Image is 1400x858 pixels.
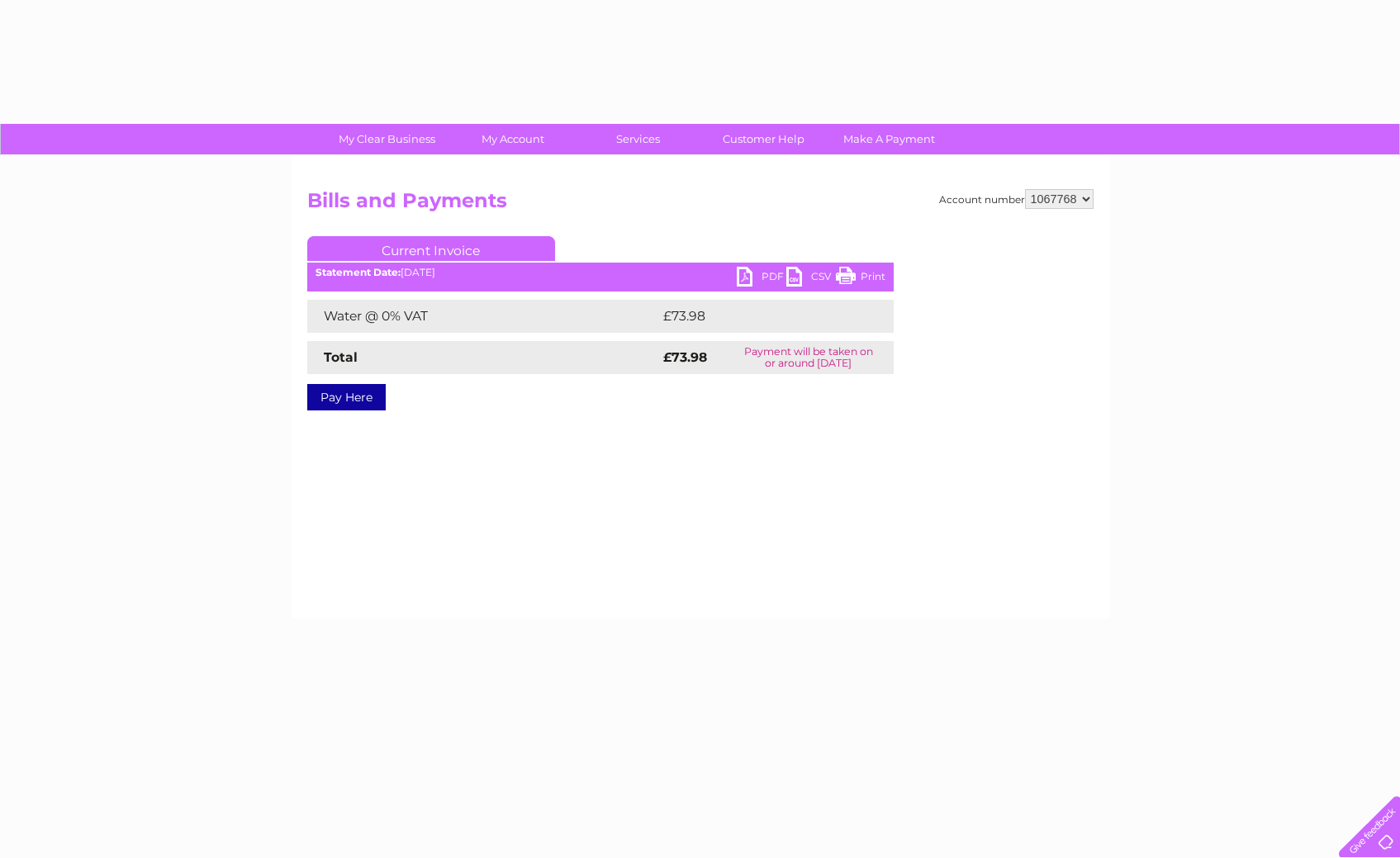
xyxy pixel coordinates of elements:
[324,349,358,365] strong: Total
[307,384,386,410] a: Pay Here
[737,267,786,291] a: PDF
[695,124,832,154] a: Customer Help
[659,300,861,333] td: £73.98
[319,124,455,154] a: My Clear Business
[307,267,894,278] div: [DATE]
[821,124,957,154] a: Make A Payment
[570,124,706,154] a: Services
[307,300,659,333] td: Water @ 0% VAT
[836,267,885,291] a: Print
[444,124,581,154] a: My Account
[307,236,555,261] a: Current Invoice
[663,349,707,365] strong: £73.98
[786,267,836,291] a: CSV
[939,189,1094,209] div: Account number
[316,266,401,278] b: Statement Date:
[307,189,1094,220] h2: Bills and Payments
[724,341,894,374] td: Payment will be taken on or around [DATE]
